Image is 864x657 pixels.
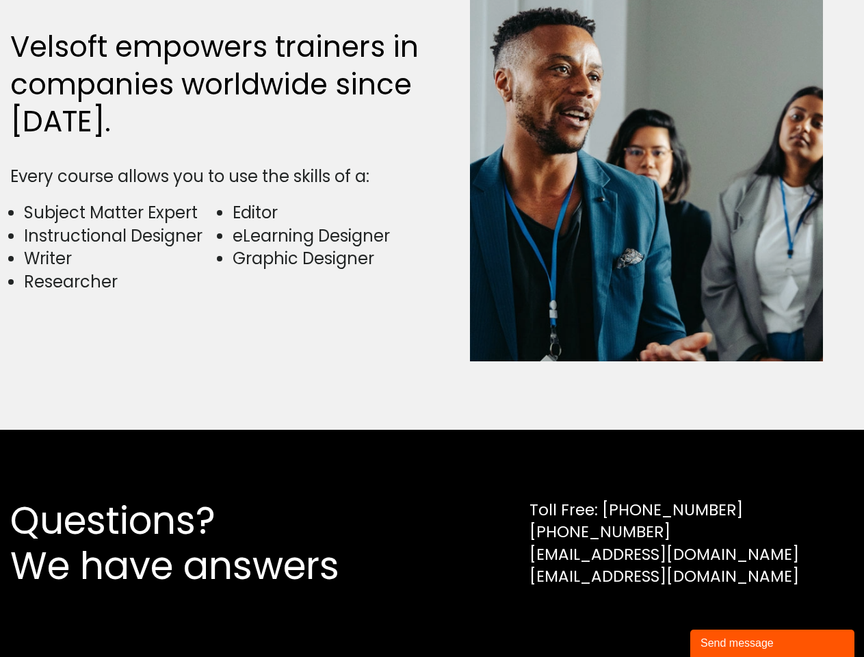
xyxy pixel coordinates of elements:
[529,499,799,587] div: Toll Free: [PHONE_NUMBER] [PHONE_NUMBER] [EMAIL_ADDRESS][DOMAIN_NAME] [EMAIL_ADDRESS][DOMAIN_NAME]
[690,627,857,657] iframe: chat widget
[24,201,216,224] li: Subject Matter Expert
[233,247,425,270] li: Graphic Designer
[10,29,426,141] h2: Velsoft empowers trainers in companies worldwide since [DATE].
[233,201,425,224] li: Editor
[10,165,426,188] div: Every course allows you to use the skills of a:
[24,224,216,248] li: Instructional Designer
[10,498,389,589] h2: Questions? We have answers
[24,270,216,294] li: Researcher
[233,224,425,248] li: eLearning Designer
[24,247,216,270] li: Writer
